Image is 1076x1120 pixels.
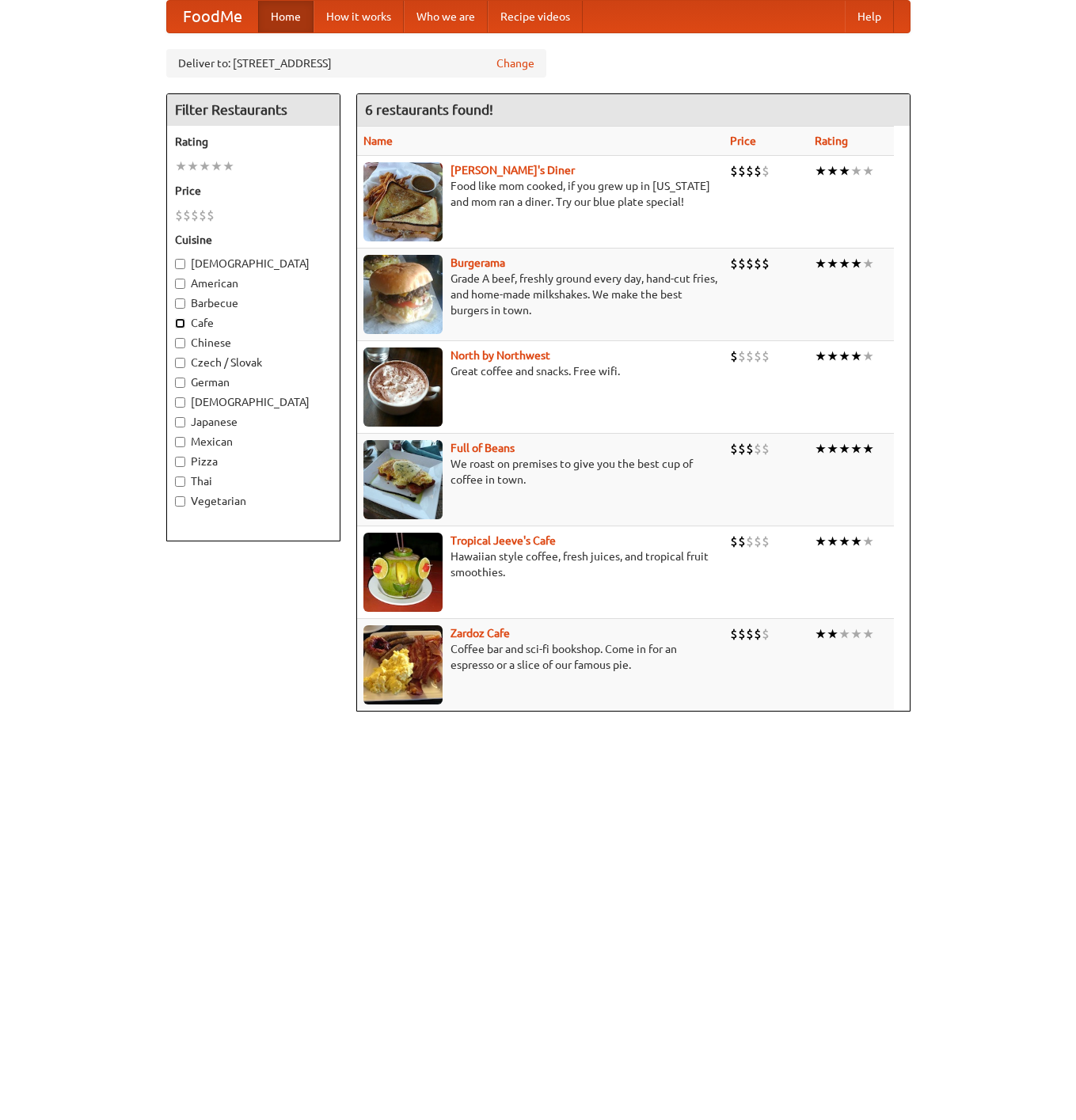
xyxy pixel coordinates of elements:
[175,315,332,331] label: Cafe
[838,347,850,365] li: ★
[746,440,754,457] li: $
[363,271,717,318] p: Grade A beef, freshly ground every day, hand-cut fries, and home-made milkshakes. We make the bes...
[762,533,770,550] li: $
[451,534,556,547] b: Tropical Jeeve's Cafe
[167,1,258,32] a: FoodMe
[175,394,332,410] label: [DEMOGRAPHIC_DATA]
[496,55,534,71] a: Change
[838,162,850,180] li: ★
[746,625,754,643] li: $
[175,476,185,487] input: Thai
[738,625,746,643] li: $
[815,625,827,643] li: ★
[730,625,738,643] li: $
[451,256,505,269] a: Burgerama
[314,1,404,32] a: How it works
[754,533,762,550] li: $
[738,533,746,550] li: $
[862,440,874,457] li: ★
[730,255,738,272] li: $
[746,255,754,272] li: $
[451,442,515,454] b: Full of Beans
[363,641,717,673] p: Coffee bar and sci-fi bookshop. Come in for an espresso or a slice of our famous pie.
[488,1,583,32] a: Recipe videos
[175,295,332,311] label: Barbecue
[175,473,332,489] label: Thai
[827,255,838,272] li: ★
[363,347,443,427] img: north.jpg
[175,318,185,328] input: Cafe
[862,162,874,180] li: ★
[754,255,762,272] li: $
[862,347,874,365] li: ★
[827,533,838,550] li: ★
[738,255,746,272] li: $
[207,207,215,224] li: $
[363,456,717,488] p: We roast on premises to give you the best cup of coffee in town.
[815,162,827,180] li: ★
[762,162,770,180] li: $
[815,135,848,147] a: Rating
[363,549,717,580] p: Hawaiian style coffee, fresh juices, and tropical fruit smoothies.
[175,496,185,507] input: Vegetarian
[827,162,838,180] li: ★
[451,627,510,640] b: Zardoz Cafe
[175,134,332,150] h5: Rating
[754,162,762,180] li: $
[199,207,207,224] li: $
[175,397,185,408] input: [DEMOGRAPHIC_DATA]
[175,298,185,309] input: Barbecue
[175,355,332,370] label: Czech / Slovak
[838,533,850,550] li: ★
[762,347,770,365] li: $
[191,207,199,224] li: $
[363,255,443,334] img: burgerama.jpg
[175,158,187,175] li: ★
[175,256,332,271] label: [DEMOGRAPHIC_DATA]
[175,279,185,289] input: American
[845,1,894,32] a: Help
[754,440,762,457] li: $
[738,440,746,457] li: $
[730,533,738,550] li: $
[175,275,332,291] label: American
[363,440,443,519] img: beans.jpg
[815,440,827,457] li: ★
[850,625,862,643] li: ★
[175,207,183,224] li: $
[175,454,332,469] label: Pizza
[730,347,738,365] li: $
[175,374,332,390] label: German
[815,347,827,365] li: ★
[815,255,827,272] li: ★
[762,625,770,643] li: $
[167,94,340,126] h4: Filter Restaurants
[175,493,332,509] label: Vegetarian
[175,335,332,351] label: Chinese
[363,162,443,241] img: sallys.jpg
[850,162,862,180] li: ★
[746,533,754,550] li: $
[175,417,185,427] input: Japanese
[183,207,191,224] li: $
[850,347,862,365] li: ★
[746,347,754,365] li: $
[363,135,393,147] a: Name
[363,533,443,612] img: jeeves.jpg
[175,338,185,348] input: Chinese
[175,414,332,430] label: Japanese
[175,259,185,269] input: [DEMOGRAPHIC_DATA]
[754,347,762,365] li: $
[827,440,838,457] li: ★
[175,183,332,199] h5: Price
[850,533,862,550] li: ★
[451,164,575,177] a: [PERSON_NAME]'s Diner
[838,440,850,457] li: ★
[850,440,862,457] li: ★
[363,625,443,704] img: zardoz.jpg
[850,255,862,272] li: ★
[815,533,827,550] li: ★
[451,349,550,362] a: North by Northwest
